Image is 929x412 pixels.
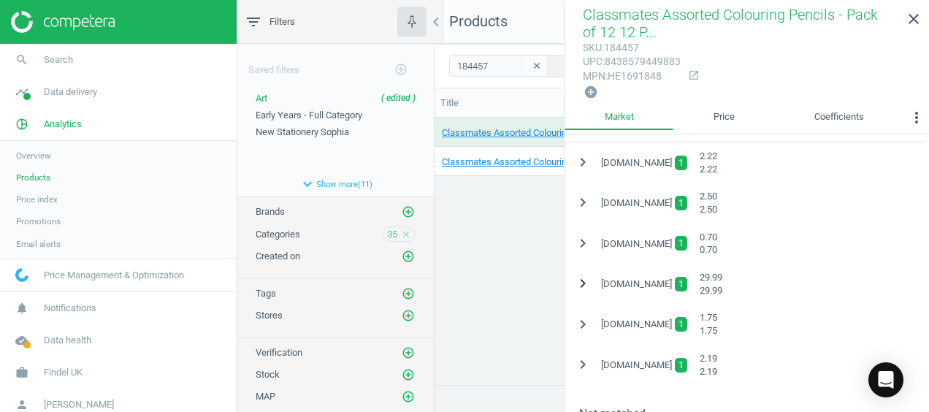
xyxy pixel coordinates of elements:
span: New Stationery Sophia [256,126,349,137]
i: chevron_right [574,194,592,211]
span: Analytics [44,118,82,131]
span: Brands [256,206,285,217]
i: filter_list [245,13,262,31]
button: chevron_right [570,270,596,297]
span: mpn [583,70,605,82]
button: add_circle_outline [401,367,416,382]
a: Price [673,105,774,130]
span: [DOMAIN_NAME] [601,197,672,210]
i: chevron_left [427,13,445,31]
span: Data delivery [44,85,97,99]
input: SKU/Title search [449,55,548,77]
button: add_circle_outline [386,55,416,85]
button: add_circle_outline [401,286,416,301]
span: 2.19 2.19 [700,353,717,377]
span: upc [583,56,603,67]
span: Overview [16,150,51,161]
span: 1 [678,358,684,373]
span: Data health [44,334,91,347]
i: open_in_new [688,69,700,81]
button: chevron_right [570,189,596,216]
i: close [905,10,922,28]
a: Classmates Assorted Colouring Pencils - Pack of 12 60 Pack [442,156,616,169]
span: 0.70 0.70 [700,232,717,256]
div: Open Intercom Messenger [868,362,903,397]
span: Search [44,53,73,66]
span: 1 [678,236,684,251]
span: 1.75 1.75 [700,312,717,336]
div: Title [440,96,618,110]
div: : 8438579449883 [583,55,681,69]
button: chevron_right [570,311,596,338]
i: chevron_right [574,275,592,292]
span: Stock [256,369,280,380]
i: add_circle_outline [402,250,415,263]
span: [DOMAIN_NAME] [601,318,672,331]
button: chevron_right [570,351,596,378]
button: add_circle_outline [401,308,416,323]
span: Verification [256,347,302,358]
span: sku [583,42,602,53]
span: Stores [256,310,283,321]
span: MAP [256,391,275,402]
span: Price Management & Optimization [44,269,184,282]
button: more_vert [904,105,929,134]
div: ( edited ) [381,92,416,105]
i: add_circle_outline [402,309,415,322]
a: open_in_new [681,69,700,83]
i: add_circle_outline [402,287,415,300]
i: add_circle_outline [394,63,408,76]
span: Products [449,12,508,30]
i: chevron_right [574,316,592,333]
i: work [8,359,36,386]
button: Search [547,55,616,77]
span: 35 [387,228,397,241]
span: Products [16,172,50,183]
i: notifications [8,294,36,322]
span: 1 [678,196,684,210]
i: add_circle_outline [402,346,415,359]
span: 1 [678,156,684,170]
i: chevron_right [574,153,592,171]
span: Email alerts [16,238,61,250]
button: add_circle_outline [401,205,416,219]
div: : HE1691848 [583,69,681,83]
i: add_circle_outline [402,390,415,403]
i: chevron_right [574,234,592,252]
span: 29.99 29.99 [700,272,722,296]
button: add_circle_outline [401,249,416,264]
button: expand_moreShow more(11) [237,172,434,197]
button: chevron_right [570,230,596,257]
span: [PERSON_NAME] [44,398,114,411]
div: Saved filters [237,44,434,85]
i: add_circle_outline [402,205,415,218]
img: ajHJNr6hYgQAAAAASUVORK5CYII= [11,11,115,33]
span: 2.50 2.50 [700,191,717,215]
span: Early Years - Full Category [256,110,362,121]
span: Findel UK [44,366,83,379]
button: add_circle_outline [401,346,416,360]
i: pie_chart_outlined [8,110,36,138]
a: Coefficients [775,105,904,130]
div: grid [435,118,929,374]
span: 1 [678,277,684,291]
button: chevron_right [570,149,596,176]
div: : 184457 [583,41,681,55]
span: Art [256,93,267,104]
span: Classmates Assorted Colouring Pencils - Pack of 12 12 P... [583,6,878,41]
span: [DOMAIN_NAME] [601,278,672,291]
span: [DOMAIN_NAME] [601,359,672,372]
button: add_circle [583,84,599,101]
span: Promotions [16,215,61,227]
i: chevron_right [574,356,592,373]
span: [DOMAIN_NAME] [601,237,672,251]
span: 2.22 2.22 [700,150,717,175]
button: add_circle_outline [401,389,416,404]
a: Classmates Assorted Colouring Pencils - Pack of 12 12 Pack [442,126,616,140]
button: clear [526,56,548,77]
span: Notifications [44,302,96,315]
i: expand_more [299,175,316,193]
i: clear [532,61,542,71]
i: more_vert [908,109,925,126]
i: search [8,46,36,74]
